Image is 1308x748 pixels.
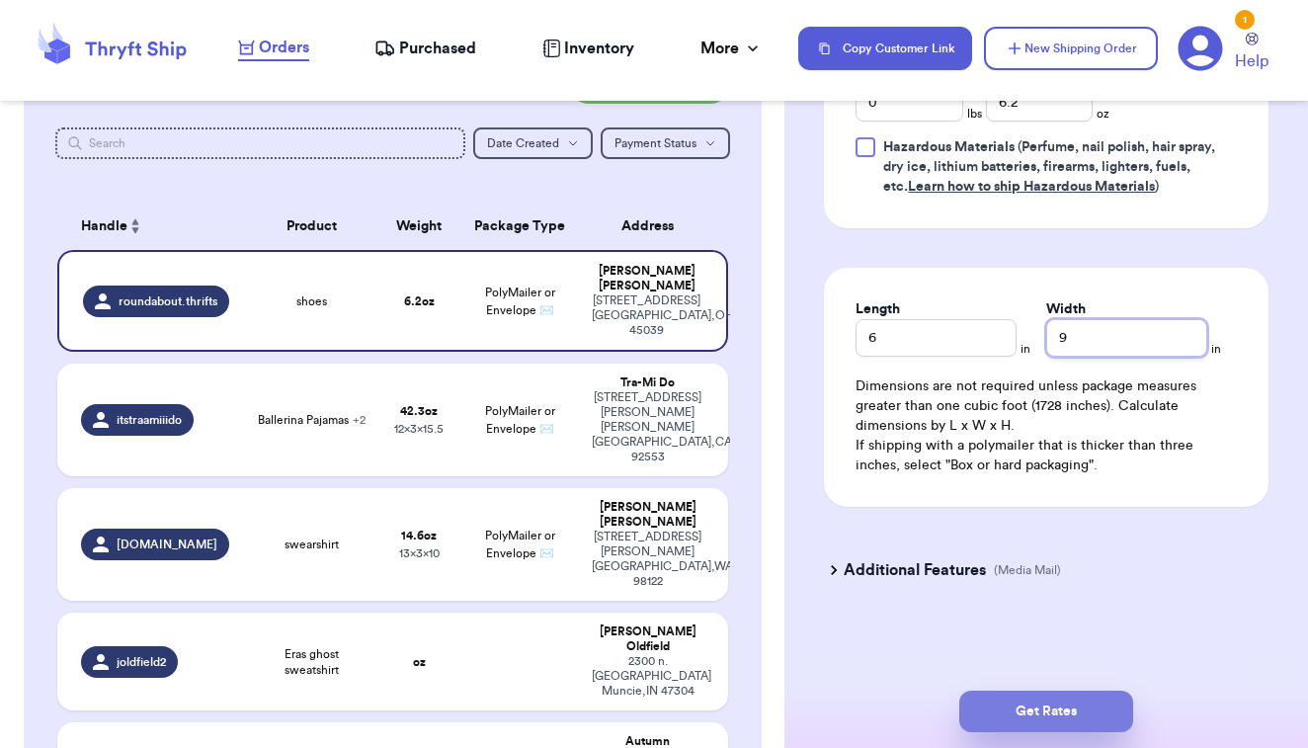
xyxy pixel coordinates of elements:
[485,405,555,435] span: PolyMailer or Envelope ✉️
[117,412,182,428] span: itstraamiiido
[127,214,143,238] button: Sort ascending
[798,27,972,70] button: Copy Customer Link
[1235,10,1255,30] div: 1
[374,37,476,60] a: Purchased
[592,264,701,293] div: [PERSON_NAME] [PERSON_NAME]
[117,654,166,670] span: joldfield2
[238,36,309,61] a: Orders
[614,137,696,149] span: Payment Status
[1046,299,1086,319] label: Width
[580,203,727,250] th: Address
[1211,341,1221,357] span: in
[1021,341,1030,357] span: in
[401,530,437,541] strong: 14.6 oz
[700,37,763,60] div: More
[245,203,379,250] th: Product
[459,203,580,250] th: Package Type
[592,293,701,338] div: [STREET_ADDRESS] [GEOGRAPHIC_DATA] , OH 45039
[592,654,703,699] div: 2300 n. [GEOGRAPHIC_DATA] Muncie , IN 47304
[55,127,465,159] input: Search
[399,547,440,559] span: 13 x 3 x 10
[844,558,986,582] h3: Additional Features
[259,36,309,59] span: Orders
[119,293,217,309] span: roundabout.thrifts
[967,106,982,122] span: lbs
[994,562,1061,578] p: (Media Mail)
[984,27,1158,70] button: New Shipping Order
[564,37,634,60] span: Inventory
[1097,106,1109,122] span: oz
[908,180,1155,194] a: Learn how to ship Hazardous Materials
[296,293,327,309] span: shoes
[258,412,366,428] span: Ballerina Pajamas
[592,624,703,654] div: [PERSON_NAME] Oldfield
[404,295,435,307] strong: 6.2 oz
[400,405,438,417] strong: 42.3 oz
[257,646,368,678] span: Eras ghost sweatshirt
[1178,26,1223,71] a: 1
[959,691,1133,732] button: Get Rates
[856,436,1237,475] p: If shipping with a polymailer that is thicker than three inches, select "Box or hard packaging".
[601,127,730,159] button: Payment Status
[285,537,339,552] span: swearshirt
[592,375,703,390] div: Tra-Mi Do
[592,390,703,464] div: [STREET_ADDRESS][PERSON_NAME] [PERSON_NAME][GEOGRAPHIC_DATA] , CA 92553
[485,530,555,559] span: PolyMailer or Envelope ✉️
[81,216,127,237] span: Handle
[883,140,1215,194] span: (Perfume, nail polish, hair spray, dry ice, lithium batteries, firearms, lighters, fuels, etc. )
[592,530,703,589] div: [STREET_ADDRESS][PERSON_NAME] [GEOGRAPHIC_DATA] , WA 98122
[413,656,426,668] strong: oz
[117,537,217,552] span: [DOMAIN_NAME]
[856,299,900,319] label: Length
[592,500,703,530] div: [PERSON_NAME] [PERSON_NAME]
[485,287,555,316] span: PolyMailer or Envelope ✉️
[542,37,634,60] a: Inventory
[394,423,444,435] span: 12 x 3 x 15.5
[353,414,366,426] span: + 2
[1235,49,1268,73] span: Help
[856,376,1237,475] div: Dimensions are not required unless package measures greater than one cubic foot (1728 inches). Ca...
[399,37,476,60] span: Purchased
[1235,33,1268,73] a: Help
[487,137,559,149] span: Date Created
[883,140,1015,154] span: Hazardous Materials
[379,203,459,250] th: Weight
[473,127,593,159] button: Date Created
